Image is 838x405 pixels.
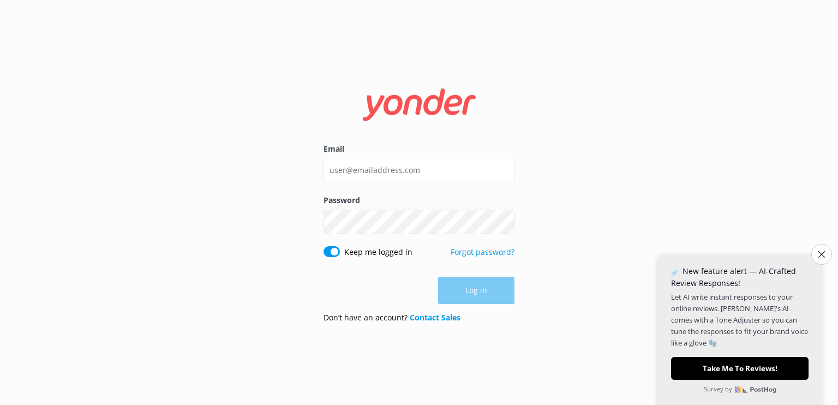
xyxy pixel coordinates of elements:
[324,143,514,155] label: Email
[451,247,514,257] a: Forgot password?
[344,246,412,258] label: Keep me logged in
[410,312,460,323] a: Contact Sales
[324,194,514,206] label: Password
[324,158,514,182] input: user@emailaddress.com
[493,211,514,233] button: Show password
[324,312,460,324] p: Don’t have an account?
